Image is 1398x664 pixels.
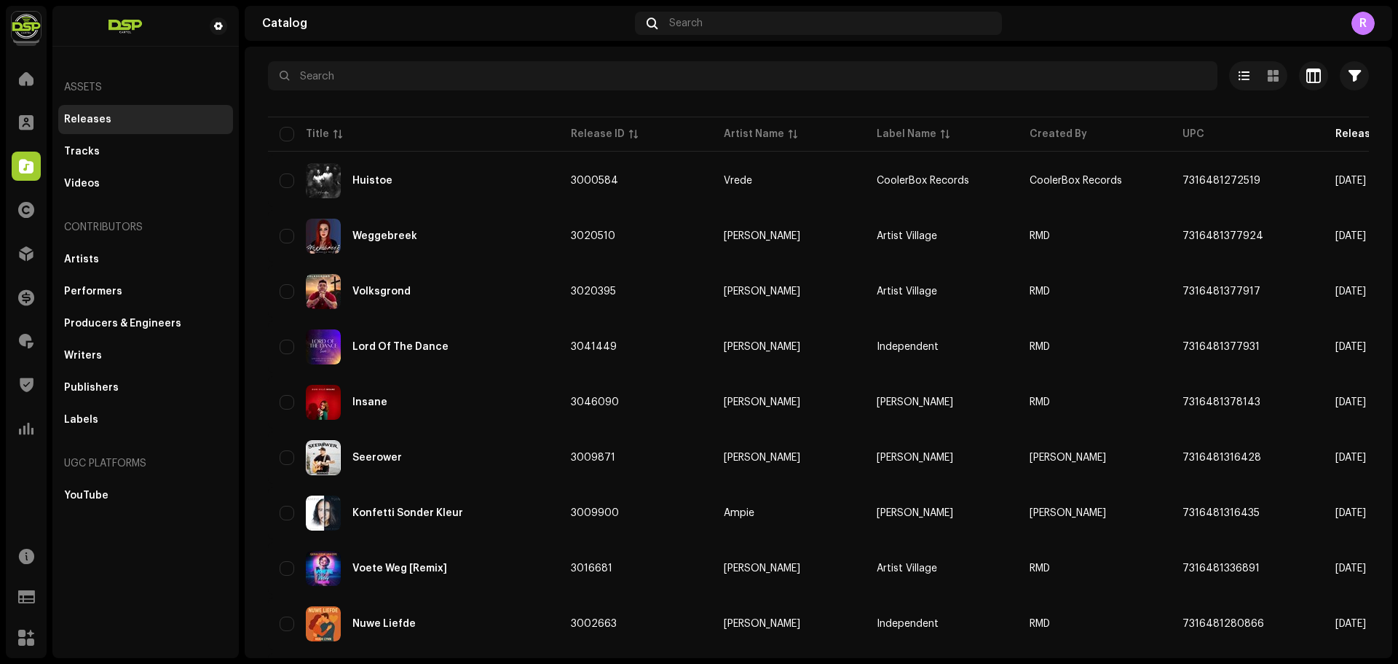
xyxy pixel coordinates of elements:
div: Konfetti Sonder Kleur [352,508,463,518]
div: Artist Name [724,127,784,141]
div: Videos [64,178,100,190]
span: RMD [1030,619,1050,629]
re-a-nav-header: Assets [58,70,233,105]
div: Label Name [877,127,936,141]
span: Vonk Musiek [877,508,953,518]
div: [PERSON_NAME] [724,231,800,241]
div: [PERSON_NAME] [724,397,800,407]
span: Jay Gibson [724,286,853,297]
div: [PERSON_NAME] [724,563,800,574]
span: 3016681 [571,563,612,574]
span: Geraldene Van Dyk [724,563,853,574]
re-m-nav-item: Publishers [58,373,233,402]
img: faac48dc-f078-407f-a5ae-f16d6039b497 [306,219,341,254]
span: Oct 31, 2025 [1335,342,1366,352]
div: Lord Of The Dance [352,342,449,352]
span: Oct 24, 2025 [1335,563,1366,574]
div: Tracks [64,146,100,157]
div: Seerower [352,453,402,463]
span: Nov 7, 2025 [1335,231,1366,241]
span: 3046090 [571,397,619,407]
img: 987f19ee-43fa-46b5-a672-095eaa1a8cdd [306,606,341,641]
span: Vrede [724,176,853,186]
div: Release ID [571,127,625,141]
div: Title [306,127,329,141]
re-m-nav-item: YouTube [58,481,233,510]
img: 22126741-dbf5-4948-87e7-b9214e35894b [306,385,341,420]
span: 7316481316435 [1182,508,1260,518]
div: Volksgrond [352,286,411,297]
div: Voete Weg [Remix] [352,563,447,574]
div: Labels [64,414,98,426]
img: 6341bc67-6358-49d7-bd81-6aa3238de065 [306,329,341,364]
re-a-nav-header: Contributors [58,210,233,245]
span: 7316481377931 [1182,342,1260,352]
span: Artist Village [877,231,937,241]
span: Search [669,17,703,29]
span: Ampie [724,508,853,518]
span: Dani Villé [724,397,853,407]
div: [PERSON_NAME] [724,453,800,463]
span: RMD [1030,286,1050,297]
span: Oct 24, 2025 [1335,508,1366,518]
re-m-nav-item: Tracks [58,137,233,166]
div: Artists [64,254,99,265]
div: [PERSON_NAME] [724,619,800,629]
span: 3002663 [571,619,617,629]
span: Gertjan Holtzhausen [724,342,853,352]
div: Insane [352,397,387,407]
span: Oct 31, 2025 [1335,397,1366,407]
span: 7316481377924 [1182,231,1263,241]
re-m-nav-item: Producers & Engineers [58,309,233,338]
re-a-nav-header: UGC Platforms [58,446,233,481]
span: CoolerBox Records [1030,176,1122,186]
span: 7316481280866 [1182,619,1264,629]
span: Independent [877,342,939,352]
img: 8f03e759-9a65-4c2f-a5b5-dc88089a7ebb [306,440,341,475]
img: 17865788-5fa1-4914-99b6-60c51894f5fc [306,496,341,531]
re-m-nav-item: Labels [58,405,233,434]
re-m-nav-item: Performers [58,277,233,306]
div: Vrede [724,176,752,186]
span: Independent [877,619,939,629]
span: Monique West [724,231,853,241]
span: Louis Van Lill [724,453,853,463]
span: 7316481378143 [1182,397,1260,407]
img: 6be74860-4faf-49e3-bf70-daac1db0008e [306,274,341,309]
span: Vonk Musiek [877,453,953,463]
div: Publishers [64,382,119,394]
span: RMD [1030,397,1050,407]
span: 7316481272519 [1182,176,1260,186]
span: Vonk Musiek [1030,508,1106,518]
div: Huistoe [352,176,392,186]
span: Oct 17, 2025 [1335,619,1366,629]
span: 3020510 [571,231,615,241]
span: 3020395 [571,286,616,297]
span: 7316481316428 [1182,453,1261,463]
span: CoolerBox Records [877,176,969,186]
span: 3000584 [571,176,618,186]
input: Search [268,61,1217,90]
span: 3009871 [571,453,615,463]
span: 7316481336891 [1182,563,1260,574]
div: Catalog [262,17,629,29]
span: RMD [1030,342,1050,352]
span: Artist Village [877,286,937,297]
span: Dani Villé [877,397,953,407]
span: Oct 24, 2025 [1335,453,1366,463]
div: Performers [64,286,122,297]
img: 33ea21d7-5b79-4480-b9f6-40bb395844f9 [64,17,186,35]
div: Releases [64,114,111,125]
span: Oct 31, 2025 [1335,286,1366,297]
div: Producers & Engineers [64,318,181,329]
re-m-nav-item: Artists [58,245,233,274]
span: May 1, 2026 [1335,176,1366,186]
div: Writers [64,350,102,362]
re-m-nav-item: Releases [58,105,233,134]
img: 87a56ba7-5668-41fb-b098-bfc078411756 [306,551,341,586]
span: 7316481377917 [1182,286,1260,297]
img: 337c92e9-c8c2-4d5f-b899-13dae4d4afdd [12,12,41,41]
